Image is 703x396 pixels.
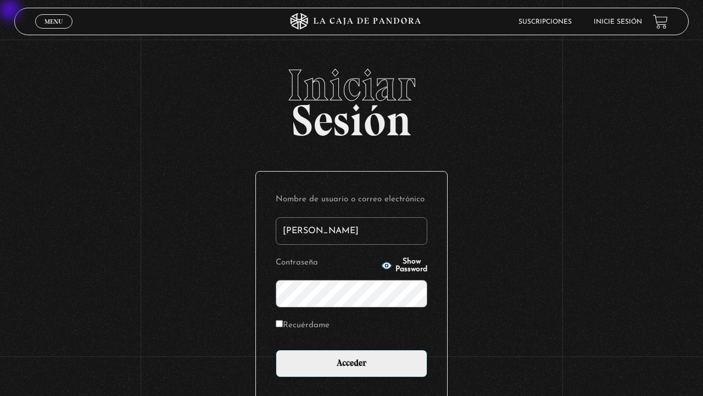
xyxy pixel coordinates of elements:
[276,191,427,208] label: Nombre de usuario o correo electrónico
[14,63,689,134] h2: Sesión
[41,28,67,35] span: Cerrar
[653,14,668,29] a: View your shopping cart
[381,258,427,273] button: Show Password
[276,255,378,272] label: Contraseña
[395,258,427,273] span: Show Password
[518,19,572,25] a: Suscripciones
[14,63,689,107] span: Iniciar
[276,350,427,377] input: Acceder
[44,18,63,25] span: Menu
[276,317,330,334] label: Recuérdame
[276,320,283,327] input: Recuérdame
[594,19,642,25] a: Inicie sesión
